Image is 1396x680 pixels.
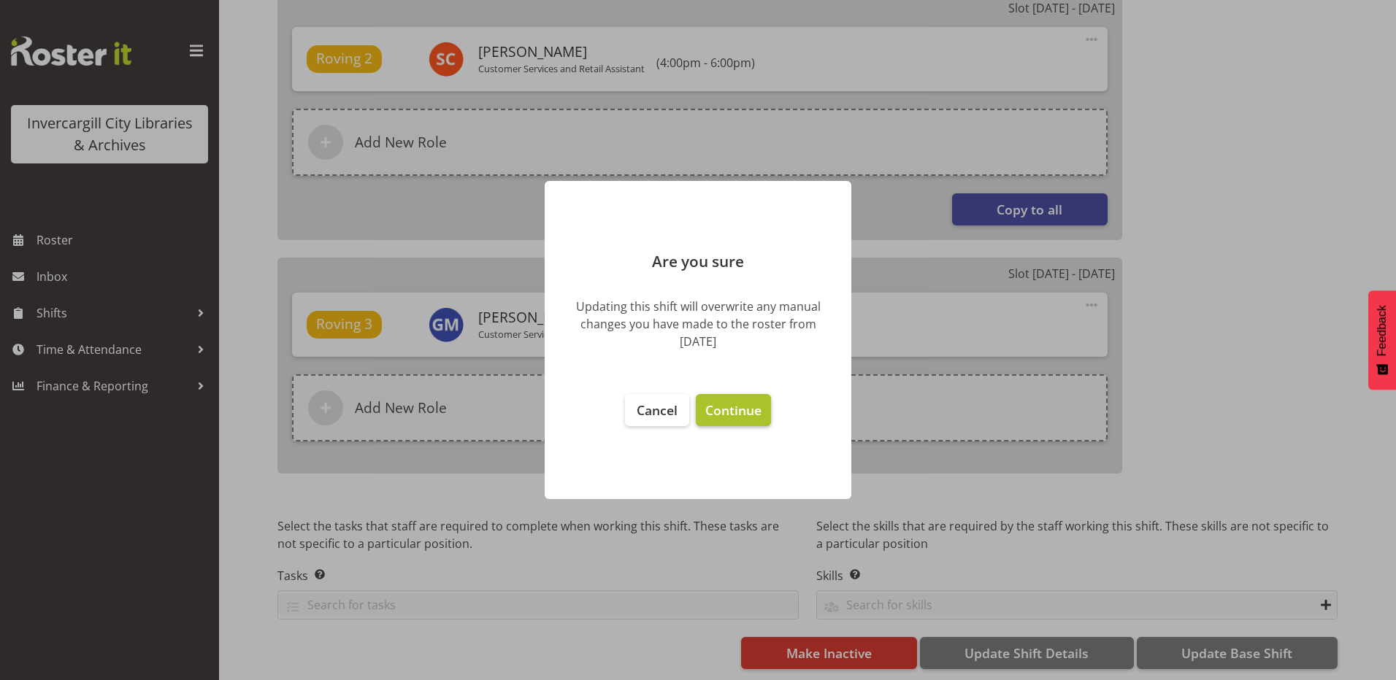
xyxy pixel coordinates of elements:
span: Feedback [1376,305,1389,356]
p: Are you sure [559,254,837,269]
button: Continue [696,394,771,426]
button: Feedback - Show survey [1368,290,1396,390]
button: Cancel [625,394,689,426]
span: Cancel [637,401,678,419]
span: Continue [705,401,762,419]
div: Updating this shift will overwrite any manual changes you have made to the roster from [DATE] [567,298,829,350]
